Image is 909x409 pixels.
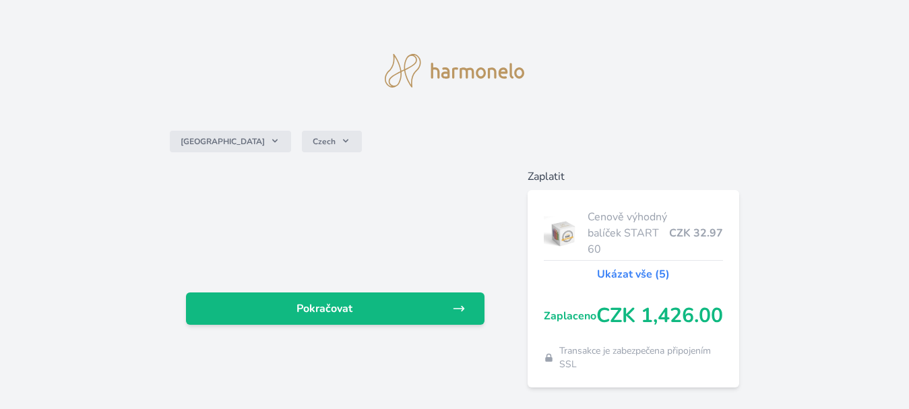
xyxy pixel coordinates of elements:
button: Czech [302,131,362,152]
a: Pokračovat [186,292,485,325]
img: start.jpg [544,216,582,250]
span: CZK 1,426.00 [596,304,723,328]
span: [GEOGRAPHIC_DATA] [181,136,265,147]
span: Transakce je zabezpečena připojením SSL [559,344,723,371]
img: logo.svg [385,54,525,88]
span: Czech [313,136,336,147]
span: Cenově výhodný balíček START 60 [588,209,670,257]
button: [GEOGRAPHIC_DATA] [170,131,291,152]
h6: Zaplatit [528,168,739,185]
span: Zaplaceno [544,308,596,324]
span: Pokračovat [197,301,453,317]
a: Ukázat vše (5) [597,266,670,282]
span: CZK 32.97 [669,225,723,241]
